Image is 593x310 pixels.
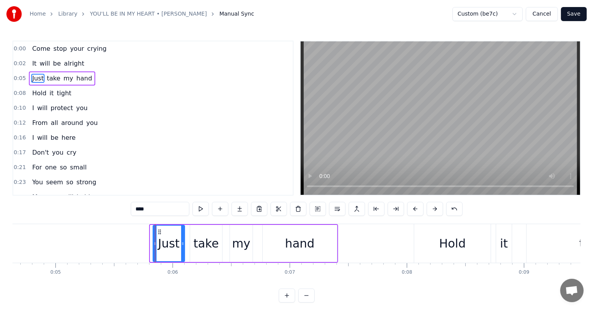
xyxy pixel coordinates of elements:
span: small [69,163,87,172]
span: you [93,192,105,201]
span: It [31,59,37,68]
span: it [49,89,55,98]
span: be [52,59,62,68]
div: 0:09 [519,269,529,276]
div: 0:06 [167,269,178,276]
span: your [69,44,85,53]
a: Home [30,10,46,18]
span: My [31,192,42,201]
span: one [44,163,57,172]
div: my [232,235,250,252]
a: YOU'LL BE IN MY HEART • [PERSON_NAME] [90,10,207,18]
span: From [31,118,48,127]
div: 0:07 [285,269,295,276]
span: so [66,178,74,187]
span: 0:16 [14,134,26,142]
span: will [62,192,74,201]
span: will [36,103,48,112]
span: You [31,178,44,187]
button: Save [561,7,587,21]
span: 0:00 [14,45,26,53]
span: Manual Sync [219,10,254,18]
span: cry [66,148,77,157]
span: hold [76,192,91,201]
span: I [31,133,35,142]
span: my [63,74,74,83]
span: so [59,163,68,172]
span: I [31,103,35,112]
div: Hold [439,235,466,252]
span: crying [86,44,107,53]
a: Open chat [560,279,584,302]
span: protect [50,103,74,112]
span: Don't [31,148,50,157]
span: tight [56,89,72,98]
span: 0:17 [14,149,26,157]
span: Come [31,44,51,53]
span: 0:23 [14,178,26,186]
span: 0:10 [14,104,26,112]
span: here [61,133,77,142]
span: 0:08 [14,89,26,97]
span: you [75,103,88,112]
span: 0:26 [14,193,26,201]
div: Just [158,235,180,252]
span: take [46,74,61,83]
span: will [36,133,48,142]
span: you [85,118,98,127]
span: be [50,133,59,142]
span: 0:12 [14,119,26,127]
span: alright [63,59,85,68]
span: Just [31,74,44,83]
span: For [31,163,43,172]
span: strong [76,178,97,187]
img: youka [6,6,22,22]
div: 0:08 [402,269,412,276]
div: hand [285,235,314,252]
span: hand [76,74,93,83]
div: it [500,235,508,252]
span: will [39,59,50,68]
span: around [61,118,84,127]
span: 0:05 [14,75,26,82]
span: you [51,148,64,157]
span: arms [44,192,61,201]
a: Library [58,10,77,18]
button: Cancel [526,7,557,21]
span: stop [53,44,68,53]
span: seem [45,178,64,187]
span: 0:02 [14,60,26,68]
span: 0:21 [14,164,26,171]
div: 0:05 [50,269,61,276]
nav: breadcrumb [30,10,254,18]
span: Hold [31,89,47,98]
span: all [50,118,59,127]
div: take [194,235,219,252]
